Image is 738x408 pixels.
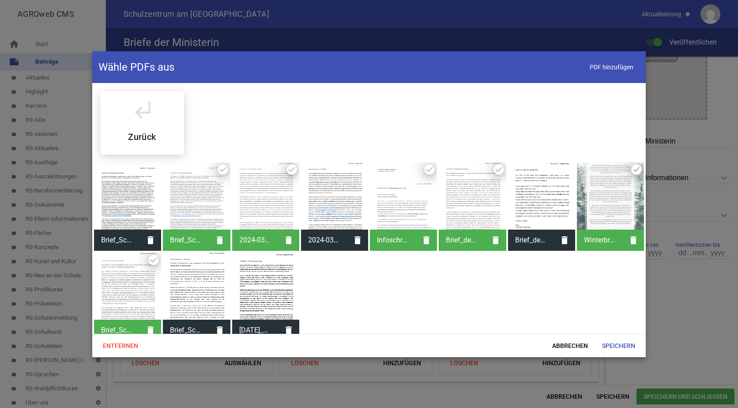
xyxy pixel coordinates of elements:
i: delete [140,230,161,251]
i: delete [623,230,644,251]
h5: Zurück [128,132,156,141]
i: delete [209,230,230,251]
i: delete [554,230,575,251]
i: delete [485,230,506,251]
span: 2024-03_Osterbrief_Eltern [232,229,278,252]
span: Infoschreiben_AfD_Portal_SuS_und_Erziehungsberechtigte [370,229,416,252]
i: delete [278,230,299,251]
span: Brief_Schulhalbjahr_Eltern_und_Erziehungsberechtigte [163,229,209,252]
h4: Wähle PDFs aus [98,60,174,74]
span: 2024-03_Osterbrief_Sek_und_BBS [301,229,347,252]
i: delete [347,230,368,251]
i: delete [416,230,437,251]
i: delete [278,320,299,341]
span: Brief_der_Ministerin_GS_F_S-1 [508,229,554,252]
span: Brief_der_Ministerin_Eltern_und_Erziehungsberechtigte-1 [439,229,485,252]
span: PDF hinzufügen [584,58,640,76]
i: delete [140,320,161,341]
i: delete [209,320,230,341]
span: Entfernen [96,338,145,354]
span: Speichern [595,338,642,354]
span: 2025-09-02_Schuljahresauftaktschreiben_Erziehungsberechtigte [232,319,278,342]
div: Briefe der Ministerin [100,91,184,155]
span: Winterbrief_Schulen_2024 [577,229,623,252]
span: Brief_Schulhalbjahr_Sek_und_BBS [163,319,209,342]
span: Abbrechen [545,338,595,354]
i: subdirectory_arrow_left [130,97,154,122]
span: Brief_Schulhalbjahr_Eltern_und_Erziehungsberechtigte [94,229,140,252]
span: Brief_Schulhalbjahr_Eltern_und_Erziehungsberechtigte [94,319,140,342]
